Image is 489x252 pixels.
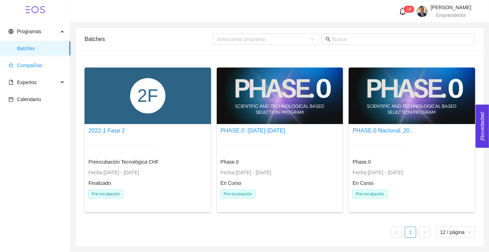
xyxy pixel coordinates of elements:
span: Pre-incubación [353,190,387,198]
span: Expertos [17,80,36,85]
span: book [8,80,13,85]
span: Compañías [17,63,42,68]
span: En Curso [353,180,373,186]
button: right [419,227,430,238]
span: right [423,230,427,235]
span: Preincubación Tecnológica CHF [88,159,159,165]
button: left [391,227,402,238]
span: Calendario [17,96,41,102]
sup: 16 [404,6,414,13]
span: 6 [409,7,412,12]
a: PHASE.0 Nacional: 20... [353,128,414,134]
span: Fecha: [DATE] - [DATE] [353,170,403,175]
a: PHASE.0: [DATE]-[DATE] [221,128,285,134]
span: Fecha: [DATE] - [DATE] [88,170,139,175]
div: tamaño de página [436,227,475,238]
a: 1 [405,227,416,238]
span: Fecha: [DATE] - [DATE] [221,170,271,175]
span: search [326,37,331,42]
span: 12 / página [440,227,471,238]
a: 2022-1 Fase 2 [88,128,125,134]
span: Pre-incubación [221,190,255,198]
li: Página anterior [391,227,402,238]
span: 1 [407,7,409,12]
span: bell [399,7,407,15]
span: calendar [8,97,13,102]
span: Emprendedor [436,12,466,18]
span: Pre-incubación [88,190,123,198]
span: Programas [17,29,41,34]
img: 1733929661540-foto_dmr_tiuter.jpg [417,6,428,17]
span: Finalizado [88,180,111,186]
span: [PERSON_NAME] [431,5,471,10]
span: star [8,63,13,68]
div: Batches [85,29,213,49]
div: 2F [130,78,165,113]
li: Página siguiente [419,227,430,238]
span: Batches [17,41,65,55]
span: left [394,230,398,235]
input: Buscar [332,35,471,43]
span: Phase.0 [353,159,371,165]
span: global [8,29,13,34]
span: En Curso [221,180,241,186]
span: Phase.0 [221,159,239,165]
button: Open Feedback Widget [476,105,489,148]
